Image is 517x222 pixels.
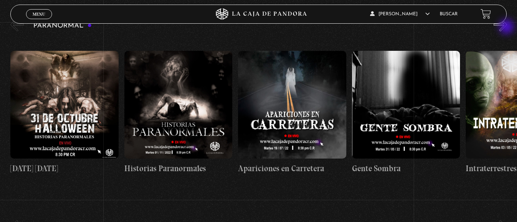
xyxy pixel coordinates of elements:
a: Apariciones en Carretera [238,37,346,188]
a: Buscar [440,12,458,16]
a: Historias Paranormales [124,37,233,188]
span: Menu [33,12,45,16]
a: View your shopping cart [481,9,491,19]
h4: Apariciones en Carretera [238,162,346,175]
a: Gente Sombra [352,37,460,188]
span: [PERSON_NAME] [370,12,430,16]
span: Cerrar [30,18,48,23]
h4: Historias Paranormales [124,162,233,175]
a: [DATE] [DATE] [10,37,119,188]
button: Next [494,18,507,31]
h3: Paranormal [33,22,92,29]
h4: Gente Sombra [352,162,460,175]
button: Previous [10,18,24,31]
h4: [DATE] [DATE] [10,162,119,175]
